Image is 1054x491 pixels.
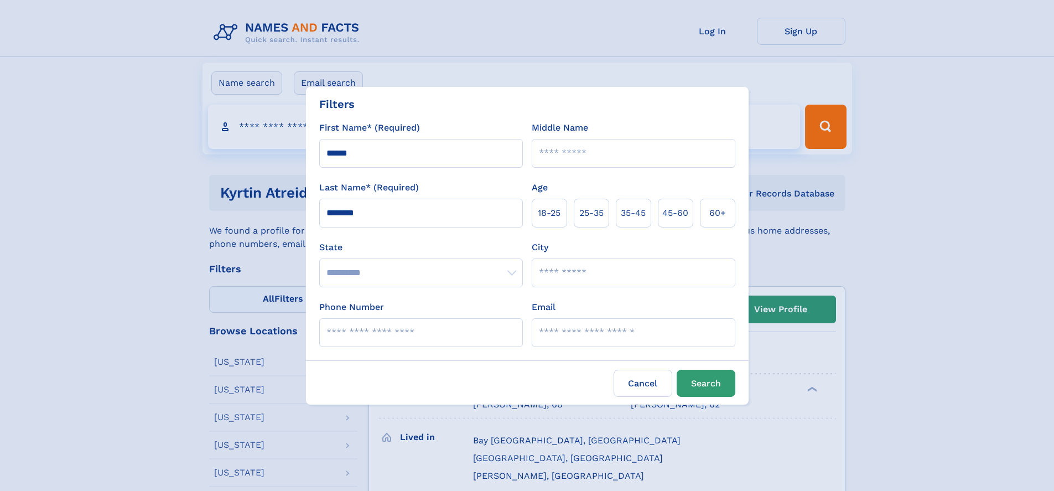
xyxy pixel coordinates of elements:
[319,181,419,194] label: Last Name* (Required)
[319,301,384,314] label: Phone Number
[532,301,555,314] label: Email
[532,181,548,194] label: Age
[319,121,420,135] label: First Name* (Required)
[532,241,548,254] label: City
[709,206,726,220] span: 60+
[662,206,688,220] span: 45‑60
[677,370,735,397] button: Search
[319,241,523,254] label: State
[579,206,604,220] span: 25‑35
[319,96,355,112] div: Filters
[538,206,560,220] span: 18‑25
[532,121,588,135] label: Middle Name
[621,206,646,220] span: 35‑45
[614,370,672,397] label: Cancel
